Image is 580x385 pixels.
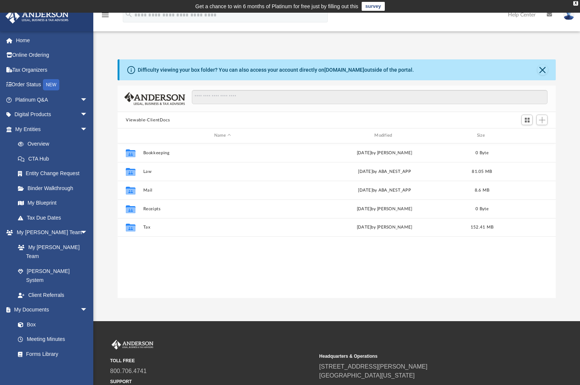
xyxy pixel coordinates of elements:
a: Box [10,317,91,332]
div: Name [143,132,302,139]
div: id [500,132,552,139]
button: Receipts [143,207,302,211]
a: My Blueprint [10,196,95,211]
div: Size [467,132,497,139]
div: id [121,132,140,139]
img: User Pic [563,9,574,20]
a: Tax Organizers [5,62,99,77]
div: grid [118,143,556,298]
a: [PERSON_NAME] System [10,264,95,288]
div: [DATE] by ABA_NEST_APP [305,168,464,175]
a: Tax Due Dates [10,210,99,225]
div: [DATE] by [PERSON_NAME] [305,149,464,156]
div: [DATE] by [PERSON_NAME] [305,205,464,212]
span: 0 Byte [475,207,489,211]
div: by [PERSON_NAME] [305,224,464,231]
span: arrow_drop_down [80,122,95,137]
div: Modified [305,132,464,139]
span: 152.41 MB [471,225,493,229]
a: [STREET_ADDRESS][PERSON_NAME] [319,363,427,370]
button: Switch to Grid View [521,115,533,125]
a: Order StatusNEW [5,77,99,93]
span: arrow_drop_down [80,225,95,240]
a: Meeting Minutes [10,332,95,347]
a: Entity Change Request [10,166,99,181]
a: Overview [10,137,99,152]
div: NEW [43,79,59,90]
a: Forms Library [10,347,91,361]
span: 8.6 MB [475,188,490,192]
span: 0 Byte [475,150,489,155]
a: Home [5,33,99,48]
a: menu [101,14,110,19]
a: [DOMAIN_NAME] [324,67,364,73]
span: [DATE] [357,225,371,229]
a: Client Referrals [10,288,95,302]
a: My Entitiesarrow_drop_down [5,122,99,137]
i: menu [101,10,110,19]
a: My Documentsarrow_drop_down [5,302,95,317]
small: Headquarters & Operations [319,353,523,360]
span: arrow_drop_down [80,107,95,122]
span: arrow_drop_down [80,92,95,108]
button: Mail [143,188,302,193]
a: survey [362,2,385,11]
div: [DATE] by ABA_NEST_APP [305,187,464,193]
a: My [PERSON_NAME] Teamarrow_drop_down [5,225,95,240]
a: Digital Productsarrow_drop_down [5,107,99,122]
button: Close [537,65,548,75]
button: Add [536,115,548,125]
div: Get a chance to win 6 months of Platinum for free just by filling out this [195,2,358,11]
span: 81.05 MB [472,169,492,173]
i: search [125,10,133,18]
a: [GEOGRAPHIC_DATA][US_STATE] [319,372,415,379]
button: Law [143,169,302,174]
button: Tax [143,225,302,230]
img: Anderson Advisors Platinum Portal [110,340,155,350]
a: CTA Hub [10,151,99,166]
a: Binder Walkthrough [10,181,99,196]
button: Bookkeeping [143,150,302,155]
a: My [PERSON_NAME] Team [10,240,91,264]
a: Online Ordering [5,48,99,63]
img: Anderson Advisors Platinum Portal [3,9,71,24]
small: TOLL FREE [110,357,314,364]
a: 800.706.4741 [110,368,147,374]
a: Platinum Q&Aarrow_drop_down [5,92,99,107]
span: arrow_drop_down [80,302,95,318]
small: SUPPORT [110,378,314,385]
input: Search files and folders [192,90,548,104]
div: close [573,1,578,6]
button: Viewable-ClientDocs [126,117,170,124]
div: Difficulty viewing your box folder? You can also access your account directly on outside of the p... [138,66,414,74]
